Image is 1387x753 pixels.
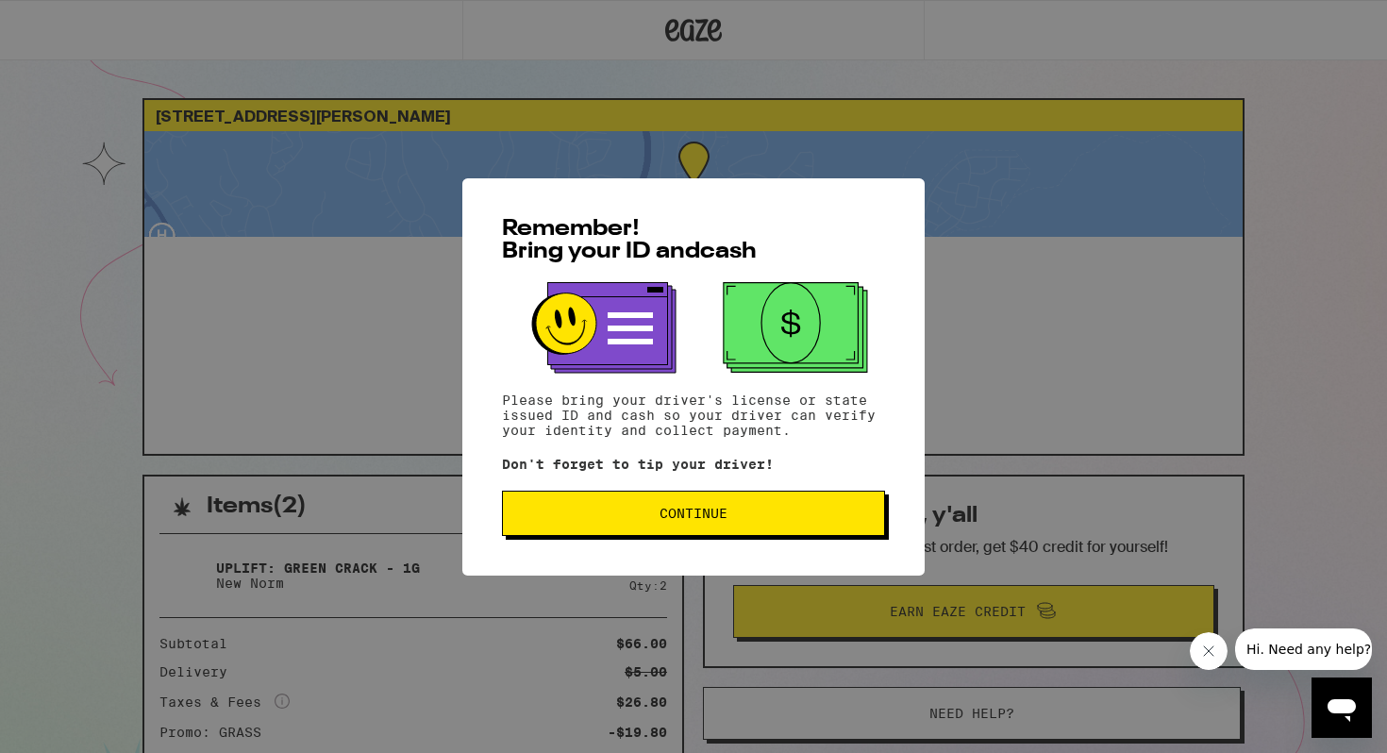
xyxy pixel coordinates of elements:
[502,218,757,263] span: Remember! Bring your ID and cash
[1190,632,1228,670] iframe: Close message
[502,393,885,438] p: Please bring your driver's license or state issued ID and cash so your driver can verify your ide...
[502,457,885,472] p: Don't forget to tip your driver!
[502,491,885,536] button: Continue
[1312,678,1372,738] iframe: Button to launch messaging window
[660,507,727,520] span: Continue
[1235,628,1372,670] iframe: Message from company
